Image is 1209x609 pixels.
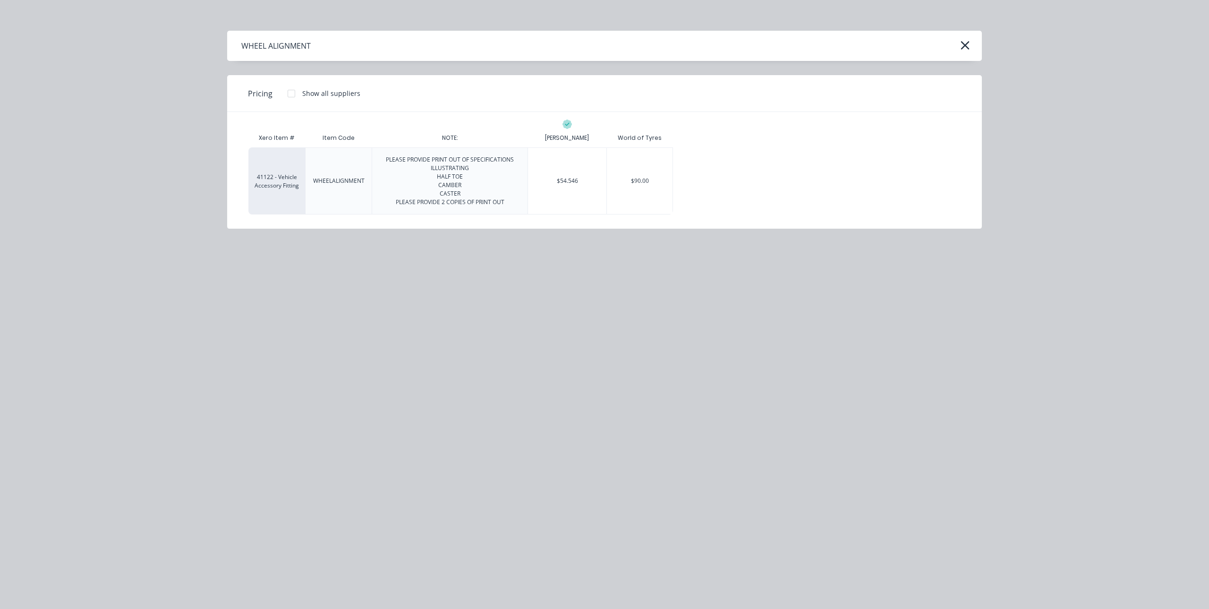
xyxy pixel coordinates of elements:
div: World of Tyres [618,134,662,142]
div: WHEELALIGNMENT [313,177,365,185]
div: Xero Item # [248,129,305,147]
div: $90.00 [607,148,673,214]
span: Pricing [248,88,272,99]
div: Item Code [315,126,362,150]
div: WHEEL ALIGNMENT [241,40,311,51]
div: $54.546 [528,148,606,214]
div: 41122 - Vehicle Accessory Fitting [248,147,305,214]
div: PLEASE PROVIDE PRINT OUT OF SPECIFICATIONS ILLUSTRATING HALF TOE CAMBER CASTER PLEASE PROVIDE 2 C... [380,155,520,206]
div: [PERSON_NAME] [545,134,589,142]
div: NOTE: [434,126,465,150]
div: Show all suppliers [302,88,360,98]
